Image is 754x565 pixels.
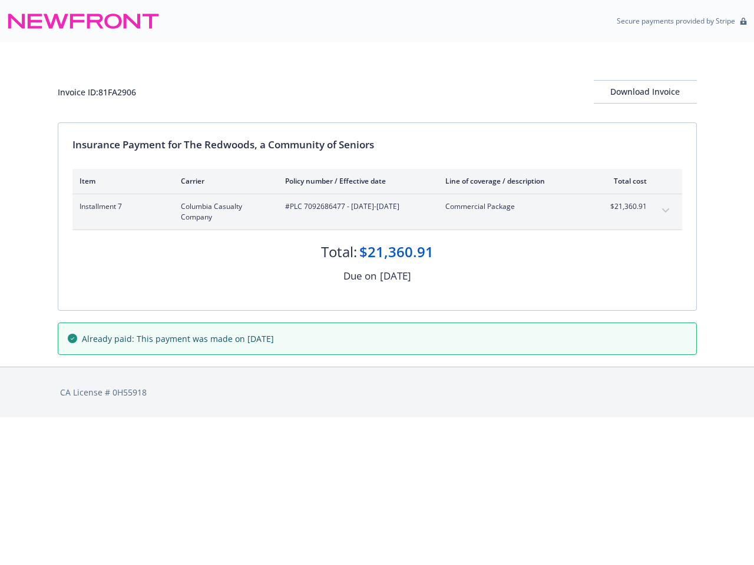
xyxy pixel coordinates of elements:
div: Carrier [181,176,266,186]
span: Already paid: This payment was made on [DATE] [82,333,274,345]
button: expand content [656,201,675,220]
span: Commercial Package [445,201,584,212]
span: Columbia Casualty Company [181,201,266,222]
p: Secure payments provided by Stripe [617,16,735,26]
div: Total cost [603,176,647,186]
div: Line of coverage / description [445,176,584,186]
div: CA License # 0H55918 [60,386,695,398]
div: Due on [343,268,376,284]
button: Download Invoice [594,80,697,104]
span: Installment 7 [80,201,162,212]
div: Insurance Payment for The Redwoods, a Community of Seniors [72,137,682,152]
div: Item [80,176,162,186]
div: Total: [321,242,357,262]
div: Policy number / Effective date [285,176,426,186]
div: $21,360.91 [359,242,434,262]
span: $21,360.91 [603,201,647,212]
div: [DATE] [380,268,411,284]
div: Installment 7Columbia Casualty Company#PLC 7092686477 - [DATE]-[DATE]Commercial Package$21,360.91... [72,194,682,230]
span: #PLC 7092686477 - [DATE]-[DATE] [285,201,426,212]
div: Invoice ID: 81FA2906 [58,86,136,98]
div: Download Invoice [594,81,697,103]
